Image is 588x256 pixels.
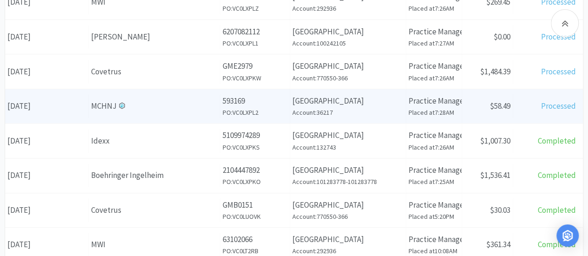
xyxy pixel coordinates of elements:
[5,94,89,118] div: [DATE]
[223,107,287,118] h6: PO: VC0LXPL2
[223,3,287,13] h6: PO: VC0LXPLZ
[91,66,218,78] div: Covetrus
[223,73,287,83] h6: PO: VC0LXPKW
[490,205,510,215] span: $30.03
[409,246,459,256] h6: Placed at 10:08AM
[480,170,510,180] span: $1,536.41
[409,233,459,246] p: Practice Manager
[292,107,403,118] h6: Account: 36217
[494,32,510,42] span: $0.00
[409,164,459,177] p: Practice Manager
[91,100,218,112] div: MCHNJ
[292,73,403,83] h6: Account: 770550-366
[292,26,403,38] p: [GEOGRAPHIC_DATA]
[409,129,459,142] p: Practice Manager
[409,26,459,38] p: Practice Manager
[292,246,403,256] h6: Account: 292936
[480,66,510,77] span: $1,484.39
[538,239,576,249] span: Completed
[292,211,403,222] h6: Account: 770550-366
[91,135,218,147] div: Idexx
[538,205,576,215] span: Completed
[223,38,287,48] h6: PO: VC0LXPL1
[541,66,576,77] span: Processed
[223,26,287,38] p: 6207082112
[480,136,510,146] span: $1,007.30
[292,3,403,13] h6: Account: 292936
[409,73,459,83] h6: Placed at 7:26AM
[409,199,459,211] p: Practice Manager
[91,238,218,251] div: MWI
[5,129,89,153] div: [DATE]
[292,142,403,152] h6: Account: 132743
[292,95,403,107] p: [GEOGRAPHIC_DATA]
[223,246,287,256] h6: PO: VC0LT2RB
[541,32,576,42] span: Processed
[409,95,459,107] p: Practice Manager
[409,142,459,152] h6: Placed at 7:26AM
[486,239,510,249] span: $361.34
[409,107,459,118] h6: Placed at 7:28AM
[490,101,510,111] span: $58.49
[292,199,403,211] p: [GEOGRAPHIC_DATA]
[409,60,459,72] p: Practice Manager
[292,233,403,246] p: [GEOGRAPHIC_DATA]
[5,25,89,49] div: [DATE]
[409,3,459,13] h6: Placed at 7:26AM
[538,170,576,180] span: Completed
[409,177,459,187] h6: Placed at 7:25AM
[223,164,287,177] p: 2104447892
[5,164,89,187] div: [DATE]
[223,142,287,152] h6: PO: VC0LXPKS
[223,199,287,211] p: GMB0151
[223,60,287,72] p: GME2979
[538,136,576,146] span: Completed
[223,211,287,222] h6: PO: VC0LUOVK
[5,198,89,222] div: [DATE]
[223,177,287,187] h6: PO: VC0LXPKO
[292,129,403,142] p: [GEOGRAPHIC_DATA]
[292,38,403,48] h6: Account: 100242105
[223,233,287,246] p: 63102066
[556,224,579,247] div: Open Intercom Messenger
[292,60,403,72] p: [GEOGRAPHIC_DATA]
[5,60,89,84] div: [DATE]
[409,38,459,48] h6: Placed at 7:27AM
[91,204,218,217] div: Covetrus
[223,95,287,107] p: 593169
[91,31,218,43] div: [PERSON_NAME]
[292,177,403,187] h6: Account: 101283778-101283778
[223,129,287,142] p: 5109974289
[541,101,576,111] span: Processed
[91,169,218,182] div: Boehringer Ingelheim
[409,211,459,222] h6: Placed at 5:20PM
[292,164,403,177] p: [GEOGRAPHIC_DATA]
